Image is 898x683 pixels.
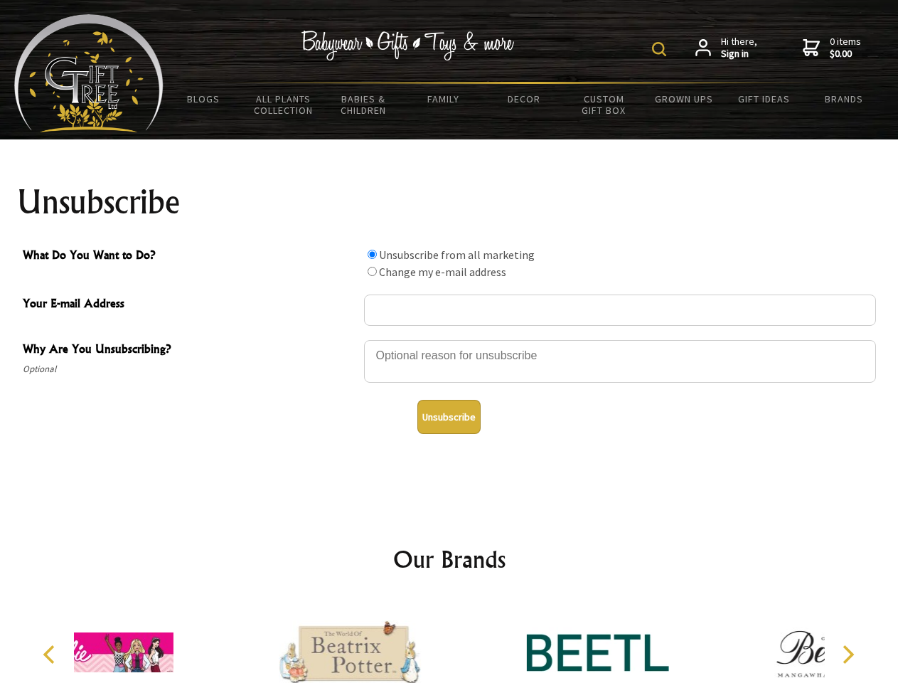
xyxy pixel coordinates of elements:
span: Optional [23,361,357,378]
strong: $0.00 [830,48,861,60]
a: Hi there,Sign in [695,36,757,60]
a: 0 items$0.00 [803,36,861,60]
a: Decor [483,84,564,114]
span: 0 items [830,35,861,60]
textarea: Why Are You Unsubscribing? [364,340,876,383]
input: What Do You Want to Do? [368,250,377,259]
strong: Sign in [721,48,757,60]
a: Gift Ideas [724,84,804,114]
a: Family [404,84,484,114]
button: Next [832,639,863,670]
a: BLOGS [164,84,244,114]
span: Your E-mail Address [23,295,357,315]
span: What Do You Want to Do? [23,246,357,267]
button: Previous [36,639,67,670]
h2: Our Brands [28,542,870,576]
input: What Do You Want to Do? [368,267,377,276]
label: Unsubscribe from all marketing [379,248,535,262]
img: Babywear - Gifts - Toys & more [301,31,515,60]
img: Babyware - Gifts - Toys and more... [14,14,164,132]
a: Grown Ups [643,84,724,114]
a: Babies & Children [324,84,404,125]
h1: Unsubscribe [17,185,882,219]
span: Why Are You Unsubscribing? [23,340,357,361]
span: Hi there, [721,36,757,60]
input: Your E-mail Address [364,295,876,326]
a: Brands [804,84,884,114]
img: product search [652,42,666,56]
a: Custom Gift Box [564,84,644,125]
a: All Plants Collection [244,84,324,125]
label: Change my e-mail address [379,265,506,279]
button: Unsubscribe [417,400,481,434]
